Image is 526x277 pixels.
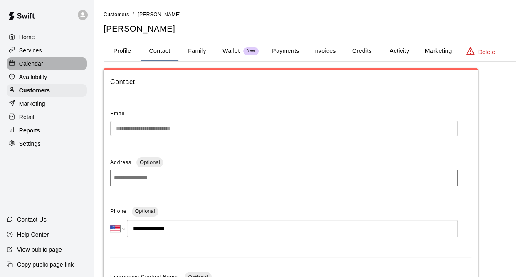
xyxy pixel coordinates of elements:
p: Services [19,46,42,55]
div: The email of an existing customer can only be changed by the customer themselves at https://book.... [110,121,458,136]
span: Phone [110,205,127,218]
span: Contact [110,77,471,87]
span: Optional [136,159,163,165]
span: Address [110,160,131,165]
a: Home [7,31,87,43]
a: Retail [7,111,87,123]
button: Contact [141,41,178,61]
p: Help Center [17,230,49,239]
p: Delete [478,48,495,56]
p: Wallet [222,47,240,55]
p: Retail [19,113,35,121]
button: Family [178,41,216,61]
a: Calendar [7,57,87,70]
a: Customers [104,11,129,17]
p: Availability [19,73,47,81]
button: Profile [104,41,141,61]
p: Marketing [19,100,45,108]
div: basic tabs example [104,41,516,61]
span: Optional [135,208,155,214]
a: Customers [7,84,87,97]
p: Reports [19,126,40,135]
p: Contact Us [17,215,47,224]
a: Services [7,44,87,57]
p: Home [19,33,35,41]
p: Customers [19,86,50,95]
li: / [133,10,134,19]
span: New [243,48,259,54]
span: Email [110,111,125,117]
a: Settings [7,137,87,150]
a: Availability [7,71,87,83]
span: Customers [104,12,129,17]
nav: breadcrumb [104,10,516,19]
button: Marketing [418,41,458,61]
a: Marketing [7,97,87,110]
a: Reports [7,124,87,137]
button: Payments [265,41,306,61]
p: View public page [17,245,62,254]
p: Calendar [19,60,43,68]
h5: [PERSON_NAME] [104,23,516,35]
button: Credits [343,41,380,61]
button: Invoices [306,41,343,61]
p: Copy public page link [17,260,74,269]
span: [PERSON_NAME] [138,12,181,17]
button: Activity [380,41,418,61]
p: Settings [19,140,41,148]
